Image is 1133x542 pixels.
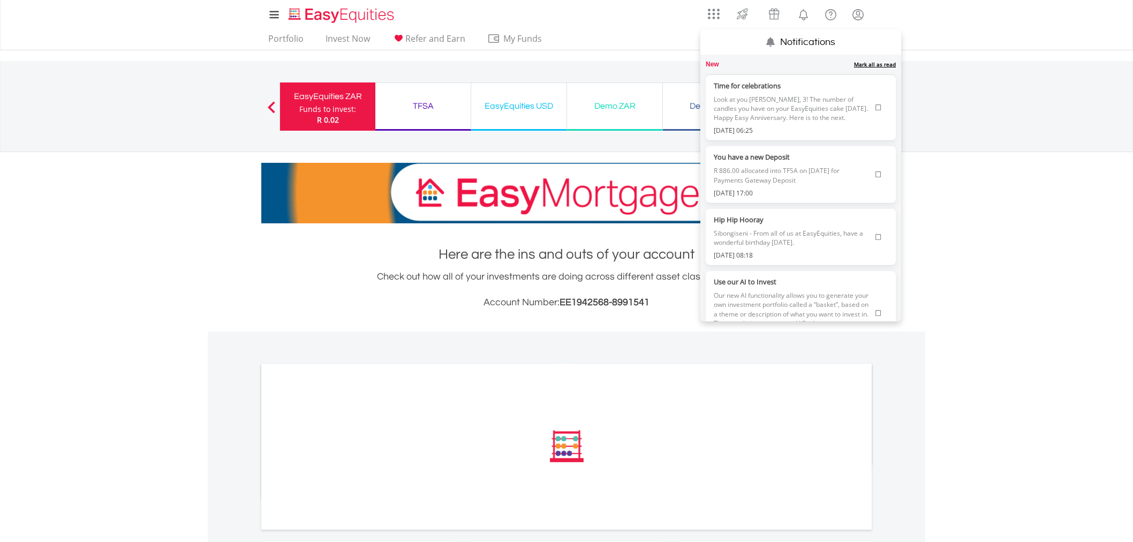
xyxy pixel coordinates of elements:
[790,3,817,24] a: Notifications
[714,80,870,91] label: Time for celebrations
[286,89,369,104] div: EasyEquities ZAR
[714,214,870,225] label: Hip Hip Hooray
[714,91,870,126] span: Look at you [PERSON_NAME], 3! The number of candles you have on your EasyEquities cake [DATE]. Ha...
[714,225,870,251] span: Sibongiseni - From all of us at EasyEquities, have a wonderful birthday [DATE].
[844,3,872,26] a: My Profile
[286,6,398,24] img: EasyEquities_Logo.png
[321,33,374,50] a: Invest Now
[560,297,649,307] span: EE1942568-8991541
[261,269,872,310] div: Check out how all of your investments are doing across different asset classes you hold.
[573,99,656,114] div: Demo ZAR
[261,295,872,310] h3: Account Number:
[405,33,465,44] span: Refer and Earn
[478,99,560,114] div: EasyEquities USD
[299,104,356,115] div: Funds to invest:
[780,29,835,49] p: Notifications
[714,152,870,162] label: You have a new Deposit
[388,33,470,50] a: Refer and Earn
[714,189,870,198] label: [DATE] 17:00
[706,60,719,69] label: New notifications
[317,115,339,125] span: R 0.02
[264,33,308,50] a: Portfolio
[701,3,727,20] a: AppsGrid
[714,162,870,188] span: R 886.00 allocated into TFSA on [DATE] for Payments Gateway Deposit
[708,8,720,20] img: grid-menu-icon.svg
[714,251,870,260] label: [DATE] 08:18
[817,3,844,24] a: FAQ's and Support
[854,61,896,68] a: Mark all unread notifications as read
[714,276,870,287] label: Use our AI to Invest
[261,245,872,264] h1: Here are the ins and outs of your account
[487,32,557,46] span: My Funds
[284,3,398,24] a: Home page
[669,99,752,114] div: Demo USD
[714,287,870,341] span: Our new AI functionality allows you to generate your own investment portfolio called a “basket”, ...
[765,5,783,22] img: vouchers-v2.svg
[261,163,872,223] img: EasyMortage Promotion Banner
[734,5,751,22] img: thrive-v2.svg
[714,126,870,135] label: [DATE] 06:25
[382,99,464,114] div: TFSA
[758,3,790,22] a: Vouchers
